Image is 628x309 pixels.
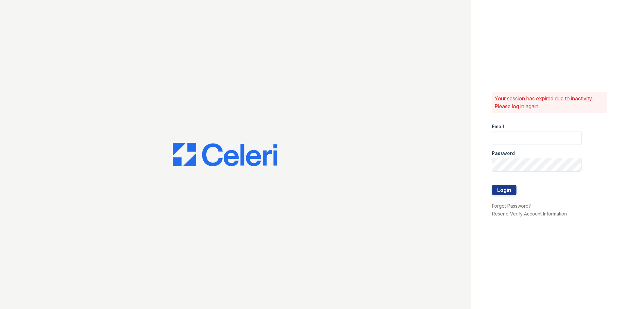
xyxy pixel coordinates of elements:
[492,211,567,216] a: Resend Verify Account Information
[173,143,277,166] img: CE_Logo_Blue-a8612792a0a2168367f1c8372b55b34899dd931a85d93a1a3d3e32e68fde9ad4.png
[492,185,516,195] button: Login
[492,150,515,157] label: Password
[492,123,504,130] label: Email
[492,203,531,209] a: Forgot Password?
[495,94,604,110] p: Your session has expired due to inactivity. Please log in again.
